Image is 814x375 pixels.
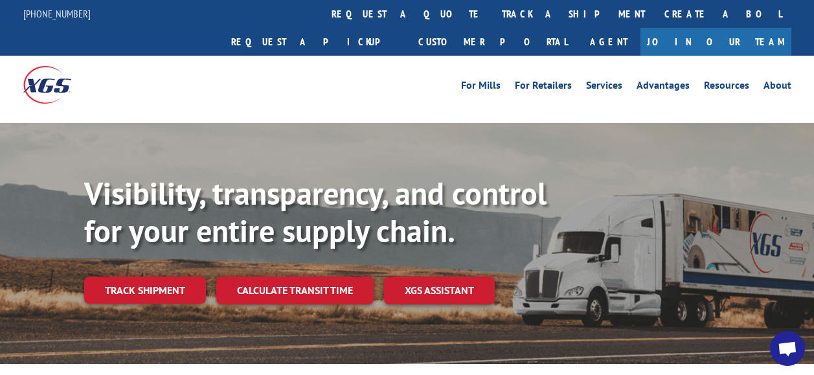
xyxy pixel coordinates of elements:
[763,80,791,95] a: About
[409,28,577,56] a: Customer Portal
[23,7,91,20] a: [PHONE_NUMBER]
[577,28,640,56] a: Agent
[637,80,690,95] a: Advantages
[221,28,409,56] a: Request a pickup
[461,80,501,95] a: For Mills
[384,277,495,304] a: XGS ASSISTANT
[640,28,791,56] a: Join Our Team
[84,277,206,304] a: Track shipment
[515,80,572,95] a: For Retailers
[216,277,374,304] a: Calculate transit time
[586,80,622,95] a: Services
[770,331,805,366] div: Open chat
[704,80,749,95] a: Resources
[84,173,547,251] b: Visibility, transparency, and control for your entire supply chain.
